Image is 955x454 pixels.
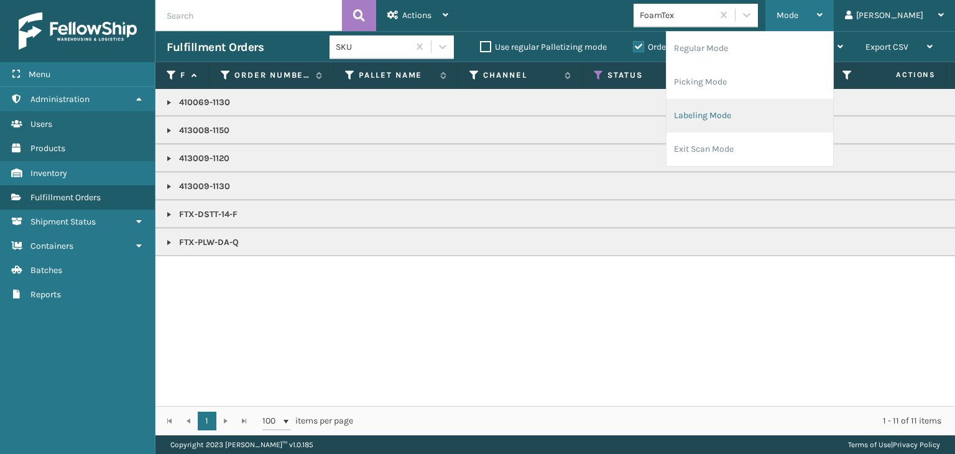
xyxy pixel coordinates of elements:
span: Users [30,119,52,129]
p: Copyright 2023 [PERSON_NAME]™ v 1.0.185 [170,435,313,454]
div: SKU [336,40,410,53]
span: Products [30,143,65,154]
span: Actions [402,10,431,21]
span: Containers [30,241,73,251]
span: Batches [30,265,62,276]
li: Labeling Mode [667,99,833,132]
span: Inventory [30,168,67,178]
div: | [848,435,940,454]
li: Regular Mode [667,32,833,65]
span: Fulfillment Orders [30,192,101,203]
span: Shipment Status [30,216,96,227]
h3: Fulfillment Orders [167,40,264,55]
li: Exit Scan Mode [667,132,833,166]
span: Export CSV [865,42,908,52]
span: Actions [857,65,943,85]
span: 100 [262,415,281,427]
span: Mode [777,10,798,21]
span: Menu [29,69,50,80]
span: Reports [30,289,61,300]
span: items per page [262,412,353,430]
label: Pallet Name [359,70,434,81]
a: Terms of Use [848,440,891,449]
li: Picking Mode [667,65,833,99]
label: Use regular Palletizing mode [480,42,607,52]
a: 1 [198,412,216,430]
img: logo [19,12,137,50]
div: 1 - 11 of 11 items [371,415,941,427]
label: Orders to be shipped [DATE] [633,42,754,52]
div: FoamTex [640,9,714,22]
label: Status [607,70,683,81]
label: Channel [483,70,558,81]
span: Administration [30,94,90,104]
label: Order Number [234,70,310,81]
label: Fulfillment Order Id [180,70,185,81]
a: Privacy Policy [893,440,940,449]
